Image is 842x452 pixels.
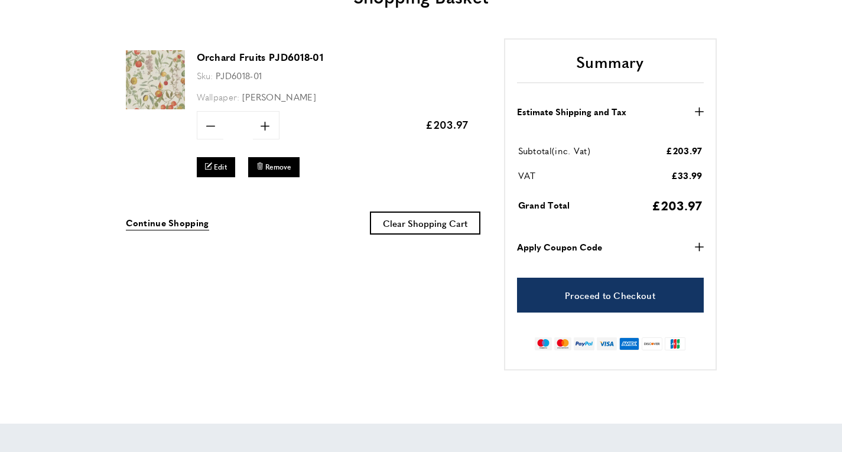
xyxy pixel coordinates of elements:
button: Remove Orchard Fruits PJD6018-01 [248,157,300,177]
span: £203.97 [652,196,702,214]
button: Clear Shopping Cart [370,212,480,235]
button: Apply Coupon Code [517,240,704,254]
strong: Apply Coupon Code [517,240,602,254]
span: (inc. Vat) [552,144,590,157]
span: PJD6018-01 [216,69,262,82]
span: Remove [265,162,291,172]
span: Subtotal [518,144,552,157]
img: jcb [665,337,685,350]
span: Grand Total [518,199,570,211]
img: discover [642,337,662,350]
span: Wallpaper: [197,90,240,103]
span: Edit [214,162,227,172]
span: £203.97 [425,117,468,132]
img: visa [597,337,616,350]
a: Continue Shopping [126,216,209,230]
a: Edit Orchard Fruits PJD6018-01 [197,157,236,177]
span: VAT [518,169,536,181]
strong: Estimate Shipping and Tax [517,105,626,119]
h2: Summary [517,51,704,83]
a: Orchard Fruits PJD6018-01 [126,101,185,111]
button: Estimate Shipping and Tax [517,105,704,119]
span: [PERSON_NAME] [242,90,316,103]
img: paypal [574,337,594,350]
img: american-express [619,337,640,350]
img: mastercard [554,337,571,350]
img: maestro [535,337,552,350]
a: Proceed to Checkout [517,278,704,313]
span: Clear Shopping Cart [383,217,467,229]
span: £203.97 [666,144,702,157]
img: Orchard Fruits PJD6018-01 [126,50,185,109]
span: Sku: [197,69,213,82]
span: Continue Shopping [126,216,209,229]
a: Orchard Fruits PJD6018-01 [197,50,324,64]
span: £33.99 [671,169,703,181]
